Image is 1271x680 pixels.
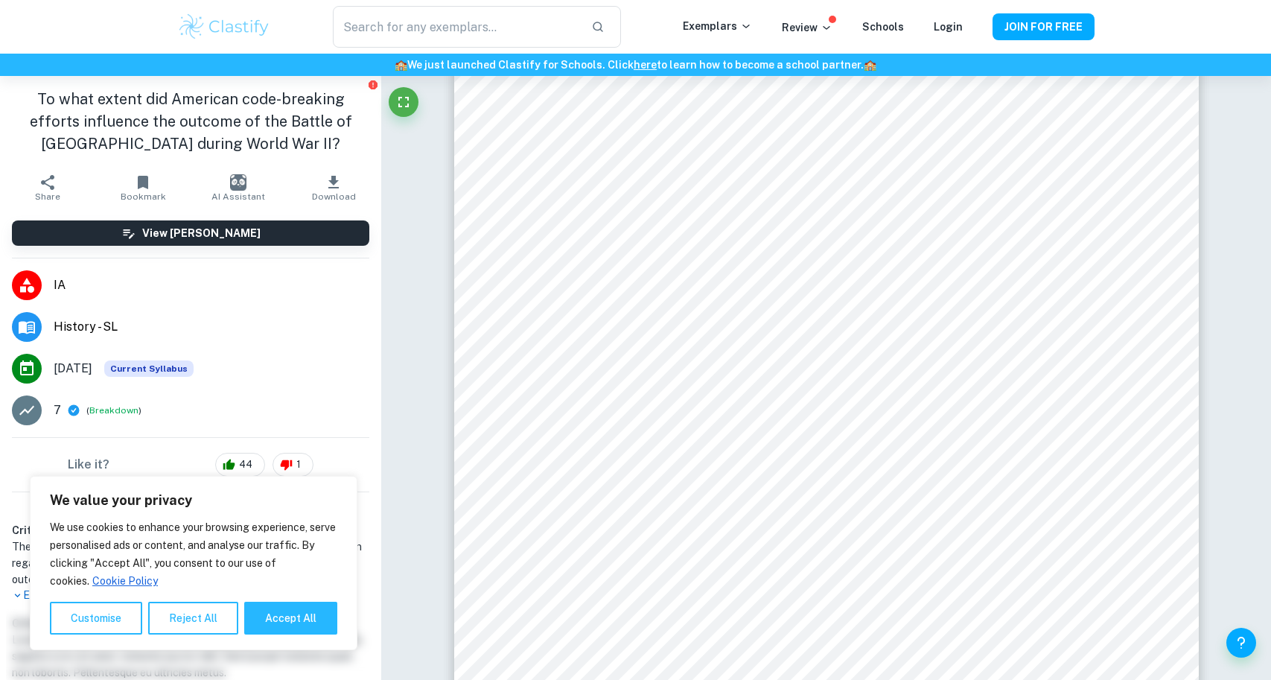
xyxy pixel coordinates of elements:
p: Review [782,19,832,36]
span: IA [54,276,369,294]
h6: View [PERSON_NAME] [142,225,261,241]
span: 1 [288,457,309,472]
h6: Examiner's summary [6,498,375,516]
h1: To what extent did American code-breaking efforts influence the outcome of the Battle of [GEOGRAP... [12,88,369,155]
span: Download [312,191,356,202]
button: AI Assistant [191,167,286,209]
button: View [PERSON_NAME] [12,220,369,246]
span: Share [35,191,60,202]
span: AI Assistant [211,191,265,202]
button: Breakdown [89,404,138,417]
img: Clastify logo [177,12,272,42]
h1: The student clearly stated an appropriate and specific research question regarding the influence ... [12,538,369,588]
p: Exemplars [683,18,752,34]
button: Fullscreen [389,87,418,117]
button: Report issue [367,79,378,90]
button: Accept All [244,602,337,635]
button: JOIN FOR FREE [993,13,1095,40]
span: Current Syllabus [104,360,194,377]
a: here [634,59,657,71]
a: Schools [862,21,904,33]
div: This exemplar is based on the current syllabus. Feel free to refer to it for inspiration/ideas wh... [104,360,194,377]
h6: We just launched Clastify for Schools. Click to learn how to become a school partner. [3,57,1268,73]
span: 🏫 [864,59,876,71]
a: Login [934,21,963,33]
button: Help and Feedback [1226,628,1256,658]
a: Cookie Policy [92,574,159,588]
p: We use cookies to enhance your browsing experience, serve personalised ads or content, and analys... [50,518,337,590]
h6: Like it? [68,456,109,474]
span: ( ) [86,404,141,418]
div: 1 [273,453,313,477]
button: Download [286,167,381,209]
input: Search for any exemplars... [333,6,579,48]
span: 44 [231,457,261,472]
span: 🏫 [395,59,407,71]
p: 7 [54,401,61,419]
span: Bookmark [121,191,166,202]
img: AI Assistant [230,174,246,191]
button: Bookmark [95,167,191,209]
button: Customise [50,602,142,635]
p: We value your privacy [50,492,337,509]
div: We value your privacy [30,476,357,650]
span: [DATE] [54,360,92,378]
span: History - SL [54,318,369,336]
div: 44 [215,453,265,477]
h6: Criterion A [ 5 / 6 ]: [12,522,369,538]
p: Expand [12,588,369,603]
button: Reject All [148,602,238,635]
